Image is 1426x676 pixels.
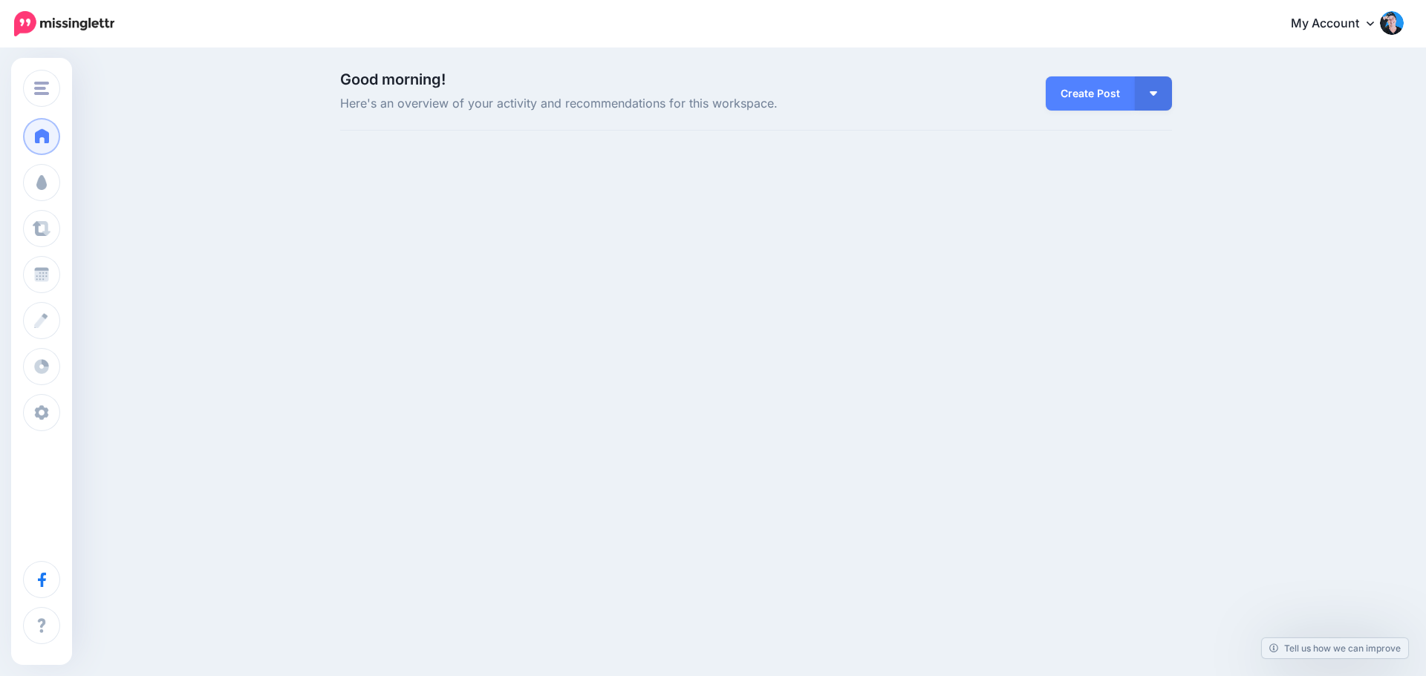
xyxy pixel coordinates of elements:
[14,11,114,36] img: Missinglettr
[1046,76,1135,111] a: Create Post
[340,70,446,88] span: Good morning!
[1262,638,1408,658] a: Tell us how we can improve
[1276,6,1404,42] a: My Account
[1150,91,1157,96] img: arrow-down-white.png
[34,82,49,95] img: menu.png
[340,94,888,114] span: Here's an overview of your activity and recommendations for this workspace.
